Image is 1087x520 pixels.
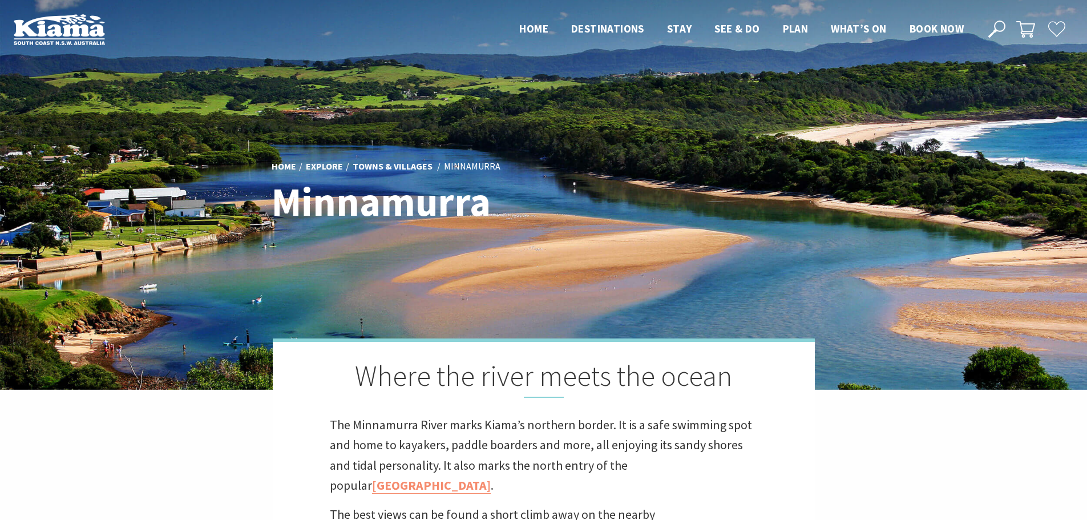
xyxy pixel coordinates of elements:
span: Destinations [571,22,644,35]
h1: Minnamurra [272,180,594,224]
img: Kiama Logo [14,14,105,45]
span: Book now [910,22,964,35]
p: The Minnamurra River marks Kiama’s northern border. It is a safe swimming spot and home to kayake... [330,415,758,495]
a: Explore [306,160,343,173]
h2: Where the river meets the ocean [330,359,758,398]
span: Stay [667,22,692,35]
li: Minnamurra [444,159,500,174]
span: Home [519,22,548,35]
a: [GEOGRAPHIC_DATA] [372,477,491,494]
nav: Main Menu [508,20,975,39]
span: See & Do [714,22,759,35]
span: What’s On [831,22,887,35]
span: Plan [783,22,809,35]
a: Home [272,160,296,173]
a: Towns & Villages [353,160,433,173]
